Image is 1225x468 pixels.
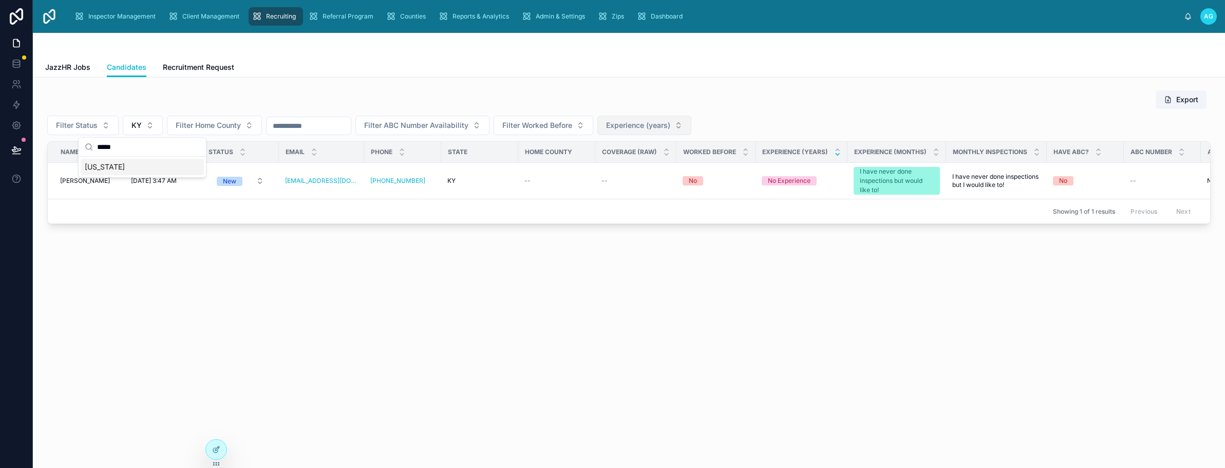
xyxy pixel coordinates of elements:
[651,12,683,21] span: Dashboard
[61,148,79,156] span: Name
[131,177,196,185] a: [DATE] 3:47 AM
[524,177,531,185] span: --
[1156,90,1207,109] button: Export
[601,177,670,185] a: --
[167,116,262,135] button: Select Button
[524,177,589,185] a: --
[107,58,146,78] a: Candidates
[854,148,927,156] span: Experience (months)
[602,148,657,156] span: Coverage (Raw)
[163,58,234,79] a: Recruitment Request
[525,148,572,156] span: Home County
[447,177,456,185] span: KY
[249,7,303,26] a: Recruiting
[209,148,233,156] span: Status
[123,116,163,135] button: Select Button
[612,12,624,21] span: Zips
[606,120,670,130] span: Experience (years)
[447,177,512,185] a: KY
[305,7,381,26] a: Referral Program
[45,58,90,79] a: JazzHR Jobs
[165,7,247,26] a: Client Management
[107,62,146,72] span: Candidates
[536,12,585,21] span: Admin & Settings
[518,7,592,26] a: Admin & Settings
[163,62,234,72] span: Recruitment Request
[285,177,358,185] a: [EMAIL_ADDRESS][DOMAIN_NAME]
[88,12,156,21] span: Inspector Management
[952,173,1041,189] a: I have never done inspections but I would like to!
[60,177,110,185] span: [PERSON_NAME]
[45,62,90,72] span: JazzHR Jobs
[85,162,125,172] span: [US_STATE]
[223,177,236,186] div: New
[60,177,119,185] a: [PERSON_NAME]
[683,176,749,185] a: No
[860,167,934,195] div: I have never done inspections but would like to!
[79,157,206,177] div: Suggestions
[1053,208,1115,216] span: Showing 1 of 1 results
[383,7,433,26] a: Counties
[131,120,142,130] span: KY
[689,176,697,185] div: No
[266,12,296,21] span: Recruiting
[400,12,426,21] span: Counties
[364,120,468,130] span: Filter ABC Number Availability
[453,12,509,21] span: Reports & Analytics
[1204,12,1213,21] span: AG
[683,148,736,156] span: Worked Before
[355,116,489,135] button: Select Button
[286,148,305,156] span: Email
[1130,148,1172,156] span: ABC Number
[448,148,467,156] span: State
[1130,177,1136,185] span: --
[1059,176,1067,185] div: No
[1053,148,1089,156] span: Have ABC?
[494,116,593,135] button: Select Button
[435,7,516,26] a: Reports & Analytics
[56,120,98,130] span: Filter Status
[502,120,572,130] span: Filter Worked Before
[762,176,841,185] a: No Experience
[66,5,1184,28] div: scrollable content
[71,7,163,26] a: Inspector Management
[323,12,373,21] span: Referral Program
[768,176,811,185] div: No Experience
[131,177,177,185] span: [DATE] 3:47 AM
[601,177,608,185] span: --
[209,172,272,190] button: Select Button
[594,7,631,26] a: Zips
[176,120,241,130] span: Filter Home County
[597,116,691,135] button: Select Button
[762,148,828,156] span: Experience (years)
[1053,176,1118,185] a: No
[208,171,273,191] a: Select Button
[47,116,119,135] button: Select Button
[371,148,392,156] span: Phone
[41,8,58,25] img: App logo
[854,167,940,195] a: I have never done inspections but would like to!
[370,177,425,185] a: [PHONE_NUMBER]
[1130,177,1195,185] a: --
[370,177,435,185] a: [PHONE_NUMBER]
[953,148,1027,156] span: Monthly Inspections
[182,12,239,21] span: Client Management
[633,7,690,26] a: Dashboard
